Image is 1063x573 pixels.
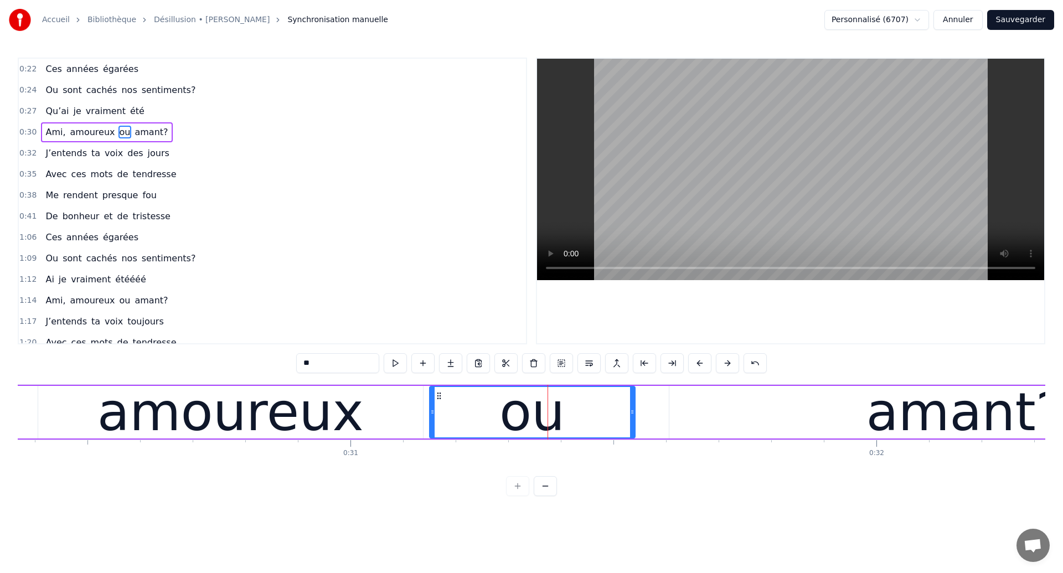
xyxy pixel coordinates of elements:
[44,252,59,265] span: Ou
[44,168,68,180] span: Avec
[120,252,138,265] span: nos
[132,336,178,349] span: tendresse
[126,147,144,159] span: des
[132,168,178,180] span: tendresse
[70,336,87,349] span: ces
[147,147,171,159] span: jours
[73,105,82,117] span: je
[44,336,68,349] span: Avec
[70,273,112,286] span: vraiment
[114,273,147,286] span: étéééé
[19,85,37,96] span: 0:24
[70,168,87,180] span: ces
[62,189,99,202] span: rendent
[44,231,63,244] span: Ces
[44,189,60,202] span: Me
[85,84,118,96] span: cachés
[102,63,140,75] span: égarées
[19,106,37,117] span: 0:27
[19,337,37,348] span: 1:20
[499,373,565,452] div: ou
[69,294,116,307] span: amoureux
[61,84,83,96] span: sont
[42,14,70,25] a: Accueil
[44,147,88,159] span: J’entends
[987,10,1054,30] button: Sauvegarder
[65,231,100,244] span: années
[61,252,83,265] span: sont
[9,9,31,31] img: youka
[141,189,158,202] span: fou
[44,210,59,223] span: De
[116,210,130,223] span: de
[44,63,63,75] span: Ces
[118,294,132,307] span: ou
[126,315,165,328] span: toujours
[90,147,101,159] span: ta
[19,127,37,138] span: 0:30
[129,105,146,117] span: été
[120,84,138,96] span: nos
[42,14,388,25] nav: breadcrumb
[44,105,70,117] span: Qu’ai
[116,336,130,349] span: de
[132,210,172,223] span: tristesse
[19,169,37,180] span: 0:35
[44,273,55,286] span: Ai
[44,126,66,138] span: Ami,
[116,168,130,180] span: de
[141,252,197,265] span: sentiments?
[19,211,37,222] span: 0:41
[19,232,37,243] span: 1:06
[97,373,364,452] div: amoureux
[58,273,68,286] span: je
[133,294,169,307] span: amant?
[90,315,101,328] span: ta
[19,148,37,159] span: 0:32
[90,336,114,349] span: mots
[44,294,66,307] span: Ami,
[44,84,59,96] span: Ou
[102,231,140,244] span: égarées
[19,64,37,75] span: 0:22
[154,14,270,25] a: Désillusion • [PERSON_NAME]
[87,14,136,25] a: Bibliothèque
[85,252,118,265] span: cachés
[343,449,358,458] div: 0:31
[19,190,37,201] span: 0:38
[133,126,169,138] span: amant?
[1016,529,1050,562] div: Ouvrir le chat
[90,168,114,180] span: mots
[104,147,124,159] span: voix
[65,63,100,75] span: années
[141,84,197,96] span: sentiments?
[19,316,37,327] span: 1:17
[85,105,127,117] span: vraiment
[19,253,37,264] span: 1:09
[44,315,88,328] span: J’entends
[118,126,132,138] span: ou
[101,189,140,202] span: presque
[104,315,124,328] span: voix
[287,14,388,25] span: Synchronisation manuelle
[69,126,116,138] span: amoureux
[933,10,982,30] button: Annuler
[102,210,113,223] span: et
[19,274,37,285] span: 1:12
[61,210,101,223] span: bonheur
[869,449,884,458] div: 0:32
[19,295,37,306] span: 1:14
